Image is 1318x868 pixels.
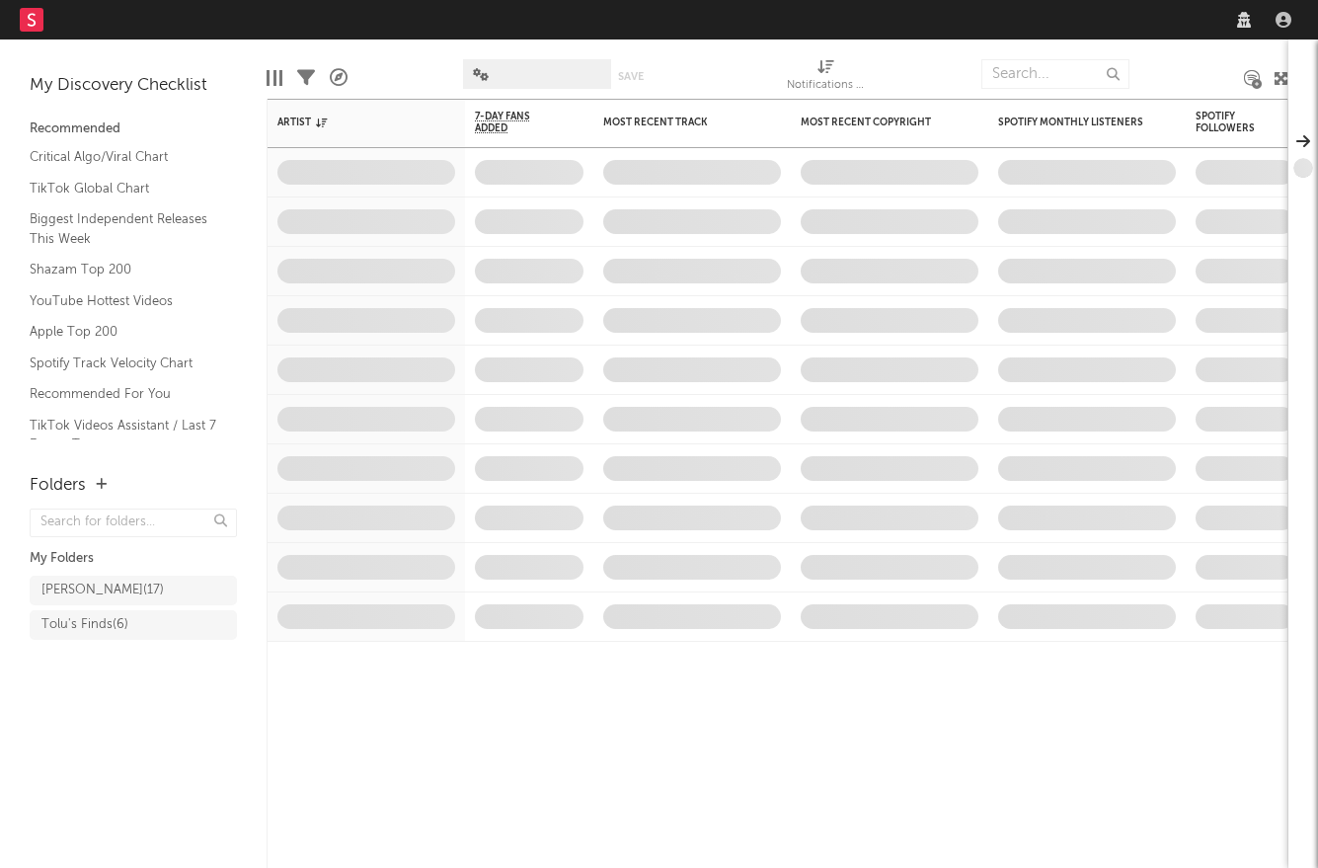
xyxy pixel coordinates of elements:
div: Spotify Monthly Listeners [998,117,1146,128]
span: 7-Day Fans Added [475,111,554,134]
button: Save [618,71,644,82]
a: TikTok Videos Assistant / Last 7 Days - Top [30,415,217,455]
div: Recommended [30,118,237,141]
input: Search for folders... [30,509,237,537]
div: Artist [277,117,426,128]
div: My Folders [30,547,237,571]
a: Shazam Top 200 [30,259,217,280]
div: Edit Columns [267,49,282,107]
div: Most Recent Track [603,117,751,128]
a: Tolu's Finds(6) [30,610,237,640]
div: Folders [30,474,86,498]
a: Biggest Independent Releases This Week [30,208,217,249]
a: Apple Top 200 [30,321,217,343]
a: Spotify Track Velocity Chart [30,353,217,374]
div: A&R Pipeline [330,49,348,107]
a: Recommended For You [30,383,217,405]
a: Critical Algo/Viral Chart [30,146,217,168]
div: My Discovery Checklist [30,74,237,98]
div: [PERSON_NAME] ( 17 ) [41,579,164,602]
div: Most Recent Copyright [801,117,949,128]
div: Notifications (Artist) [787,49,866,107]
div: Tolu's Finds ( 6 ) [41,613,128,637]
a: [PERSON_NAME](17) [30,576,237,605]
div: Filters [297,49,315,107]
input: Search... [981,59,1129,89]
a: YouTube Hottest Videos [30,290,217,312]
a: TikTok Global Chart [30,178,217,199]
div: Spotify Followers [1196,111,1265,134]
div: Notifications (Artist) [787,74,866,98]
